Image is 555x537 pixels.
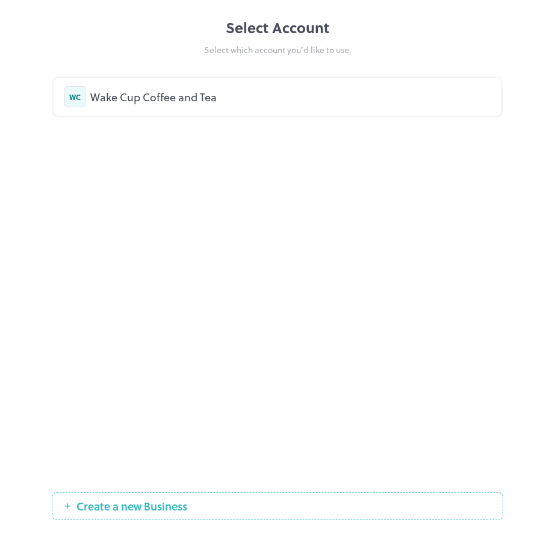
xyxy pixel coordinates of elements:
[52,43,503,56] div: Select which account you’d like to use.
[90,89,491,105] div: Wake Cup Coffee and Tea
[52,17,503,39] div: Select Account
[52,492,503,520] button: Create a new Business
[70,500,193,512] span: Create a new Business
[64,86,85,107] div: WC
